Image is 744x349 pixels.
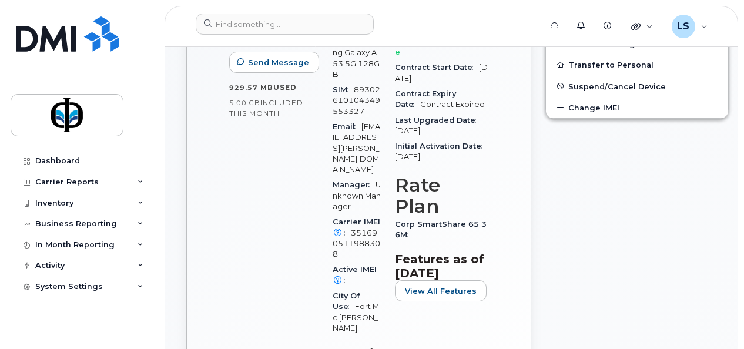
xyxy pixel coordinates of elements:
[623,15,661,38] div: Quicklinks
[395,89,456,109] span: Contract Expiry Date
[395,63,488,82] span: [DATE]
[333,180,376,189] span: Manager
[333,27,381,79] span: Android Samsung Galaxy A53 5G 128GB
[677,19,689,33] span: LS
[546,97,728,118] button: Change IMEI
[395,252,488,280] h3: Features as of [DATE]
[229,83,273,92] span: 929.57 MB
[333,85,380,116] span: 89302610104349553327
[248,57,309,68] span: Send Message
[333,122,361,131] span: Email
[395,174,488,217] h3: Rate Plan
[395,126,420,135] span: [DATE]
[229,52,319,73] button: Send Message
[229,98,303,118] span: included this month
[405,286,477,297] span: View All Features
[229,99,260,107] span: 5.00 GB
[546,76,728,97] button: Suspend/Cancel Device
[546,54,728,75] button: Transfer to Personal
[333,217,380,237] span: Carrier IMEI
[333,265,377,284] span: Active IMEI
[351,276,358,285] span: —
[395,220,487,239] span: Corp SmartShare 65 36M
[395,63,479,72] span: Contract Start Date
[395,152,420,161] span: [DATE]
[333,122,380,174] span: [EMAIL_ADDRESS][PERSON_NAME][DOMAIN_NAME]
[395,280,487,301] button: View All Features
[273,83,297,92] span: used
[196,14,374,35] input: Find something...
[663,15,716,38] div: Luciann Sacrey
[333,180,381,211] span: Unknown Manager
[333,85,354,94] span: SIM
[420,100,485,109] span: Contract Expired
[333,302,379,333] span: Fort Mc [PERSON_NAME]
[333,291,360,311] span: City Of Use
[568,82,666,90] span: Suspend/Cancel Device
[395,116,482,125] span: Last Upgraded Date
[333,229,380,259] span: 351690511988308
[395,142,488,150] span: Initial Activation Date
